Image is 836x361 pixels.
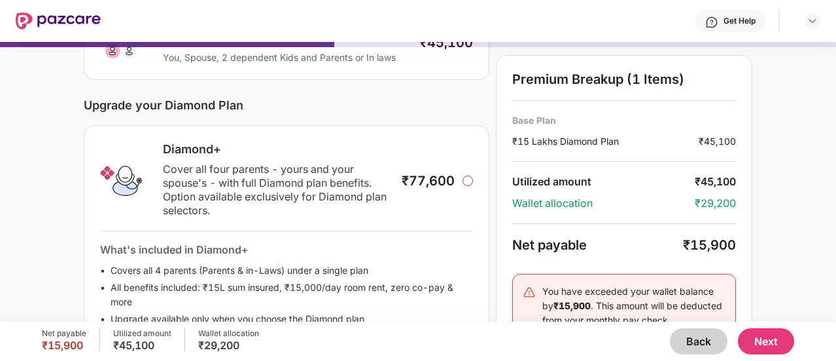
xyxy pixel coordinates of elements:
[512,114,736,126] div: Base Plan
[512,237,683,253] div: Net payable
[738,328,794,354] button: Next
[16,12,101,29] img: New Pazcare Logo
[512,134,699,148] div: ₹15 Lakhs Diamond Plan
[553,300,591,311] b: ₹15,900
[100,263,473,278] li: Covers all 4 parents (Parents & in-Laws) under a single plan
[695,175,736,189] div: ₹45,100
[683,237,736,253] div: ₹15,900
[402,173,455,189] div: ₹77,600
[84,98,489,112] div: Upgrade your Diamond Plan
[163,142,389,157] div: Diamond+
[723,16,756,26] div: Get Help
[100,312,473,326] li: Upgrade available only when you choose the Diamond plan
[163,51,407,64] div: You, Spouse, 2 dependent Kids and Parents or In laws
[699,134,736,148] div: ₹45,100
[512,71,736,87] div: Premium Breakup (1 Items)
[100,242,473,258] div: What's included in Diamond+
[163,162,389,218] div: Cover all four parents - yours and your spouse's - with full Diamond plan benefits. Option availa...
[523,286,536,299] img: svg+xml;base64,PHN2ZyB4bWxucz0iaHR0cDovL3d3dy53My5vcmcvMjAwMC9zdmciIHdpZHRoPSIyNCIgaGVpZ2h0PSIyNC...
[670,328,727,354] button: Back
[705,16,718,29] img: svg+xml;base64,PHN2ZyBpZD0iSGVscC0zMngzMiIgeG1sbnM9Imh0dHA6Ly93d3cudzMub3JnLzIwMDAvc3ZnIiB3aWR0aD...
[542,284,725,328] div: You have exceeded your wallet balance by . This amount will be deducted from your monthly pay check.
[113,328,171,339] div: Utilized amount
[100,160,142,202] img: Diamond+
[100,280,473,309] li: All benefits included: ₹15L sum insured, ₹15,000/day room rent, zero co-pay & more
[42,328,86,339] div: Net payable
[113,339,171,352] div: ₹45,100
[42,339,86,352] div: ₹15,900
[198,339,259,352] div: ₹29,200
[695,197,736,210] div: ₹29,200
[807,16,818,26] img: svg+xml;base64,PHN2ZyBpZD0iRHJvcGRvd24tMzJ4MzIiIHhtbG5zPSJodHRwOi8vd3d3LnczLm9yZy8yMDAwL3N2ZyIgd2...
[512,197,695,210] div: Wallet allocation
[512,175,695,189] div: Utilized amount
[198,328,259,339] div: Wallet allocation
